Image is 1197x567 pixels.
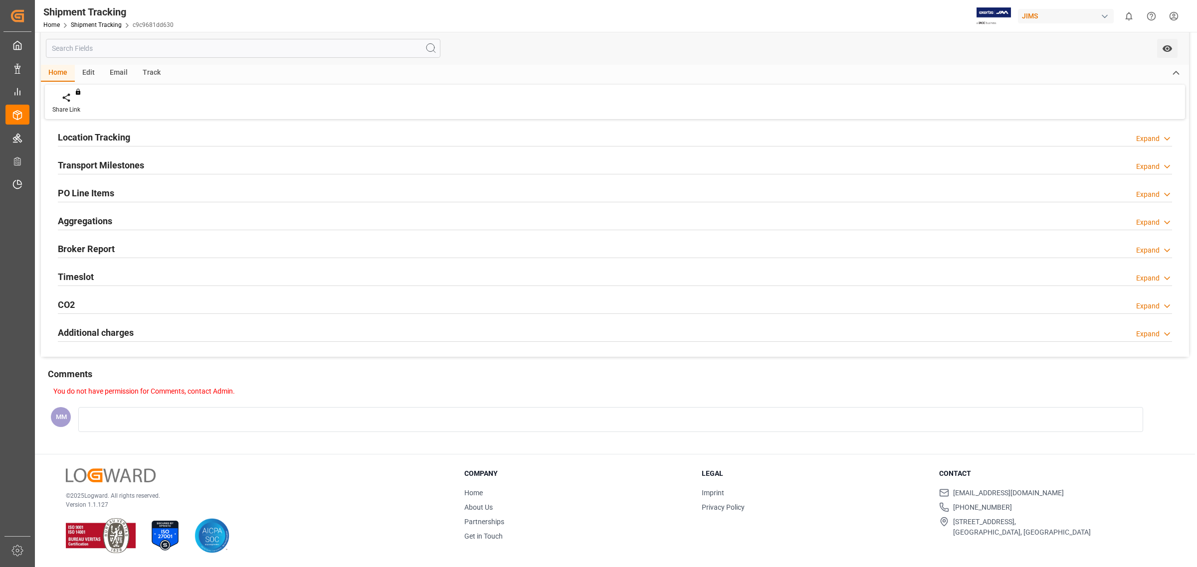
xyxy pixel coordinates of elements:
button: JIMS [1018,6,1118,25]
p: © 2025 Logward. All rights reserved. [66,491,439,500]
span: [EMAIL_ADDRESS][DOMAIN_NAME] [953,488,1064,498]
div: Expand [1136,134,1160,144]
div: Expand [1136,189,1160,200]
p: Version 1.1.127 [66,500,439,509]
div: Expand [1136,301,1160,311]
img: ISO 9001 & ISO 14001 Certification [66,518,136,553]
img: AICPA SOC [195,518,229,553]
a: About Us [464,503,493,511]
div: Home [41,65,75,82]
button: Help Center [1140,5,1163,27]
span: [PHONE_NUMBER] [953,502,1012,513]
img: ISO 27001 Certification [148,518,183,553]
a: Privacy Policy [702,503,745,511]
a: Imprint [702,489,724,497]
div: Edit [75,65,102,82]
a: Home [464,489,483,497]
a: Shipment Tracking [71,21,122,28]
h2: Broker Report [58,242,115,256]
h2: PO Line Items [58,186,114,200]
div: Expand [1136,329,1160,339]
div: JIMS [1018,9,1114,23]
h2: CO2 [58,298,75,311]
div: Track [135,65,168,82]
h2: Additional charges [58,326,134,339]
div: Email [102,65,135,82]
div: Expand [1136,161,1160,172]
h2: Aggregations [58,214,112,228]
div: Expand [1136,273,1160,283]
a: Partnerships [464,518,504,526]
h2: Comments [48,367,92,381]
button: open menu [1157,39,1178,58]
h2: Location Tracking [58,131,130,144]
a: Get in Touch [464,532,503,540]
a: Home [43,21,60,28]
img: Logward Logo [66,468,156,483]
div: Expand [1136,217,1160,228]
h3: Contact [939,468,1164,479]
input: Search Fields [46,39,440,58]
div: Expand [1136,245,1160,256]
p: You do not have permission for Comments, contact Admin. [53,386,1174,397]
span: [STREET_ADDRESS], [GEOGRAPHIC_DATA], [GEOGRAPHIC_DATA] [953,517,1091,538]
img: Exertis%20JAM%20-%20Email%20Logo.jpg_1722504956.jpg [977,7,1011,25]
h2: Transport Milestones [58,158,144,172]
h2: Timeslot [58,270,94,283]
button: show 0 new notifications [1118,5,1140,27]
h3: Company [464,468,689,479]
div: Shipment Tracking [43,4,174,19]
h3: Legal [702,468,927,479]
